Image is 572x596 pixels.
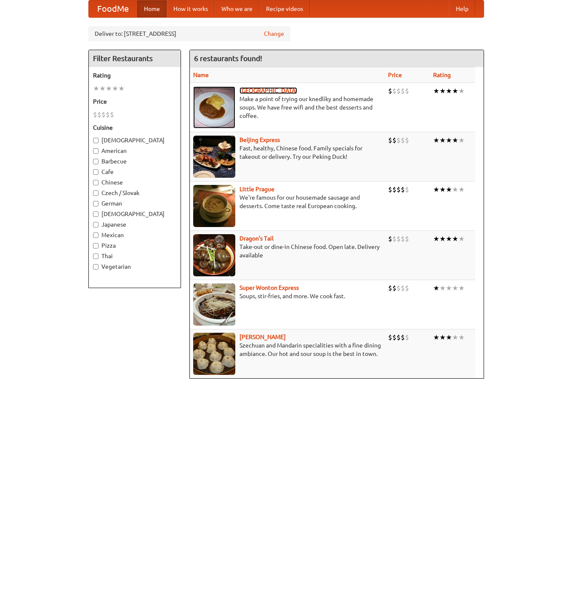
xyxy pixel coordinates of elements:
[93,243,98,249] input: Pizza
[93,254,98,259] input: Thai
[449,0,475,17] a: Help
[446,283,452,293] li: ★
[392,86,396,96] li: $
[93,233,98,238] input: Mexican
[458,136,465,145] li: ★
[137,0,167,17] a: Home
[93,71,176,80] h5: Rating
[101,110,106,119] li: $
[112,84,118,93] li: ★
[439,333,446,342] li: ★
[93,189,176,197] label: Czech / Slovak
[458,234,465,243] li: ★
[446,234,452,243] li: ★
[392,136,396,145] li: $
[239,136,280,143] a: Beijing Express
[433,86,439,96] li: ★
[392,333,396,342] li: $
[433,136,439,145] li: ★
[193,234,235,276] img: dragon.jpg
[193,86,235,128] img: czechpoint.jpg
[388,86,392,96] li: $
[446,185,452,194] li: ★
[93,201,98,206] input: German
[458,333,465,342] li: ★
[392,283,396,293] li: $
[93,211,98,217] input: [DEMOGRAPHIC_DATA]
[405,136,409,145] li: $
[396,86,401,96] li: $
[401,283,405,293] li: $
[401,86,405,96] li: $
[93,169,98,175] input: Cafe
[93,136,176,144] label: [DEMOGRAPHIC_DATA]
[110,110,114,119] li: $
[439,86,446,96] li: ★
[388,234,392,243] li: $
[193,95,382,120] p: Make a point of trying our knedlíky and homemade soups. We have free wifi and the best desserts a...
[193,72,209,78] a: Name
[193,185,235,227] img: littleprague.jpg
[439,283,446,293] li: ★
[193,341,382,358] p: Szechuan and Mandarin specialities with a fine dining ambiance. Our hot and sour soup is the best...
[93,97,176,106] h5: Price
[405,185,409,194] li: $
[392,185,396,194] li: $
[452,185,458,194] li: ★
[89,0,137,17] a: FoodMe
[405,283,409,293] li: $
[458,283,465,293] li: ★
[401,185,405,194] li: $
[452,136,458,145] li: ★
[93,241,176,250] label: Pizza
[93,178,176,187] label: Chinese
[193,136,235,178] img: beijing.jpg
[193,243,382,259] p: Take-out or dine-in Chinese food. Open late. Delivery available
[93,222,98,227] input: Japanese
[193,193,382,210] p: We're famous for our housemade sausage and desserts. Come taste real European cooking.
[396,185,401,194] li: $
[388,283,392,293] li: $
[452,333,458,342] li: ★
[239,186,274,192] a: Little Prague
[93,190,98,196] input: Czech / Slovak
[392,234,396,243] li: $
[93,157,176,166] label: Barbecue
[446,333,452,342] li: ★
[458,86,465,96] li: ★
[405,234,409,243] li: $
[93,110,97,119] li: $
[433,185,439,194] li: ★
[93,123,176,132] h5: Cuisine
[239,334,286,340] a: [PERSON_NAME]
[93,262,176,271] label: Vegetarian
[93,148,98,154] input: American
[239,284,299,291] a: Super Wonton Express
[388,333,392,342] li: $
[193,144,382,161] p: Fast, healthy, Chinese food. Family specials for takeout or delivery. Try our Peking Duck!
[439,136,446,145] li: ★
[89,50,181,67] h4: Filter Restaurants
[193,333,235,375] img: shandong.jpg
[452,283,458,293] li: ★
[452,234,458,243] li: ★
[433,283,439,293] li: ★
[458,185,465,194] li: ★
[93,84,99,93] li: ★
[388,136,392,145] li: $
[215,0,259,17] a: Who we are
[452,86,458,96] li: ★
[401,234,405,243] li: $
[264,29,284,38] a: Change
[106,84,112,93] li: ★
[239,235,274,242] a: Dragon's Tail
[405,86,409,96] li: $
[396,333,401,342] li: $
[193,292,382,300] p: Soups, stir-fries, and more. We cook fast.
[239,87,297,94] b: [GEOGRAPHIC_DATA]
[93,252,176,260] label: Thai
